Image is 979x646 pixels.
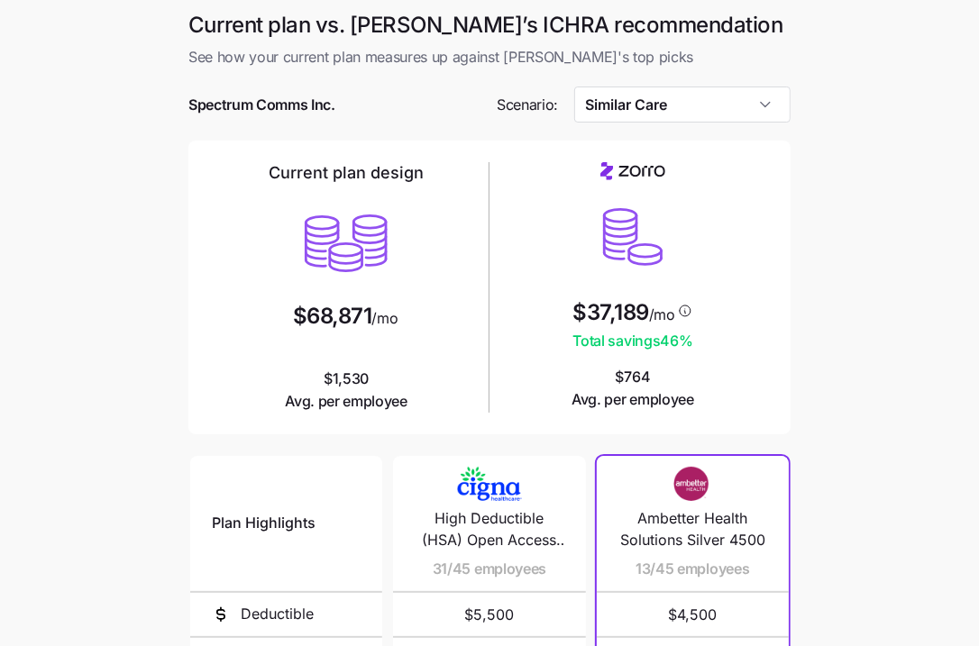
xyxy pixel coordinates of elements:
span: $5,500 [415,593,563,636]
span: Deductible [241,603,314,625]
h1: Current plan vs. [PERSON_NAME]’s ICHRA recommendation [188,11,791,39]
h2: Current plan design [269,162,424,184]
span: Plan Highlights [212,512,316,534]
span: See how your current plan measures up against [PERSON_NAME]'s top picks [188,46,791,68]
span: /mo [371,311,398,325]
img: Carrier [656,467,728,501]
span: Scenario: [497,94,558,116]
span: Ambetter Health Solutions Silver 4500 [618,507,767,552]
span: 13/45 employees [636,558,749,580]
span: Total savings 46 % [572,330,693,352]
span: $4,500 [618,593,767,636]
span: Spectrum Comms Inc. [188,94,335,116]
span: $37,189 [572,302,649,323]
span: /mo [649,307,675,322]
span: $1,530 [285,368,407,413]
span: $68,871 [293,305,372,327]
span: Avg. per employee [572,388,694,411]
span: Avg. per employee [285,390,407,413]
img: Carrier [453,467,526,501]
span: 31/45 employees [433,558,546,580]
span: $764 [572,366,694,411]
span: High Deductible (HSA) Open Access Plus 5000 [415,507,563,552]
